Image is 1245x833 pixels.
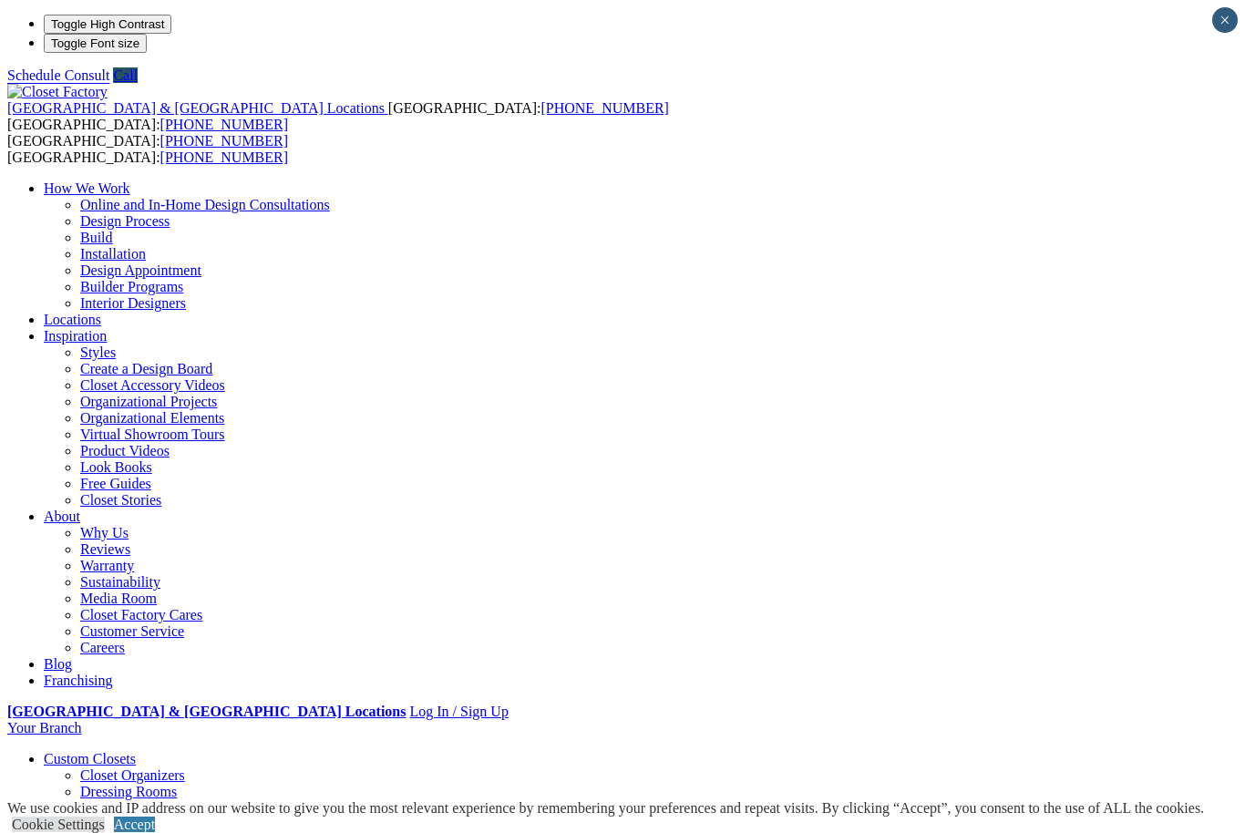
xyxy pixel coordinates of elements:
a: Organizational Elements [80,410,224,426]
a: Create a Design Board [80,361,212,376]
a: Design Process [80,213,170,229]
a: Virtual Showroom Tours [80,427,225,442]
span: Toggle High Contrast [51,17,164,31]
a: Product Videos [80,443,170,458]
a: Franchising [44,673,113,688]
a: Build [80,230,113,245]
a: Log In / Sign Up [409,704,508,719]
a: Sustainability [80,574,160,590]
a: Media Room [80,591,157,606]
a: [GEOGRAPHIC_DATA] & [GEOGRAPHIC_DATA] Locations [7,704,406,719]
button: Toggle Font size [44,34,147,53]
a: Free Guides [80,476,151,491]
a: [PHONE_NUMBER] [160,133,288,149]
button: Toggle High Contrast [44,15,171,34]
a: Builder Programs [80,279,183,294]
span: [GEOGRAPHIC_DATA]: [GEOGRAPHIC_DATA]: [7,100,669,132]
a: Cookie Settings [12,817,105,832]
img: Closet Factory [7,84,108,100]
span: [GEOGRAPHIC_DATA]: [GEOGRAPHIC_DATA]: [7,133,288,165]
a: [PHONE_NUMBER] [160,117,288,132]
a: Look Books [80,459,152,475]
a: Blog [44,656,72,672]
a: Closet Organizers [80,767,185,783]
a: Warranty [80,558,134,573]
a: Design Appointment [80,262,201,278]
a: [PHONE_NUMBER] [160,149,288,165]
a: [GEOGRAPHIC_DATA] & [GEOGRAPHIC_DATA] Locations [7,100,388,116]
span: Toggle Font size [51,36,139,50]
a: Schedule Consult [7,67,109,83]
a: Organizational Projects [80,394,217,409]
a: Careers [80,640,125,655]
a: Reviews [80,541,130,557]
a: Your Branch [7,720,81,735]
a: Custom Closets [44,751,136,766]
a: Call [113,67,138,83]
a: Accept [114,817,155,832]
a: Styles [80,345,116,360]
a: Locations [44,312,101,327]
a: Closet Factory Cares [80,607,202,622]
a: Customer Service [80,623,184,639]
span: [GEOGRAPHIC_DATA] & [GEOGRAPHIC_DATA] Locations [7,100,385,116]
a: Online and In-Home Design Consultations [80,197,330,212]
a: Interior Designers [80,295,186,311]
button: Close [1212,7,1238,33]
a: [PHONE_NUMBER] [540,100,668,116]
a: Why Us [80,525,129,540]
div: We use cookies and IP address on our website to give you the most relevant experience by remember... [7,800,1204,817]
a: Closet Accessory Videos [80,377,225,393]
a: Dressing Rooms [80,784,177,799]
a: Installation [80,246,146,262]
a: About [44,509,80,524]
a: Closet Stories [80,492,161,508]
a: How We Work [44,180,130,196]
a: Inspiration [44,328,107,344]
